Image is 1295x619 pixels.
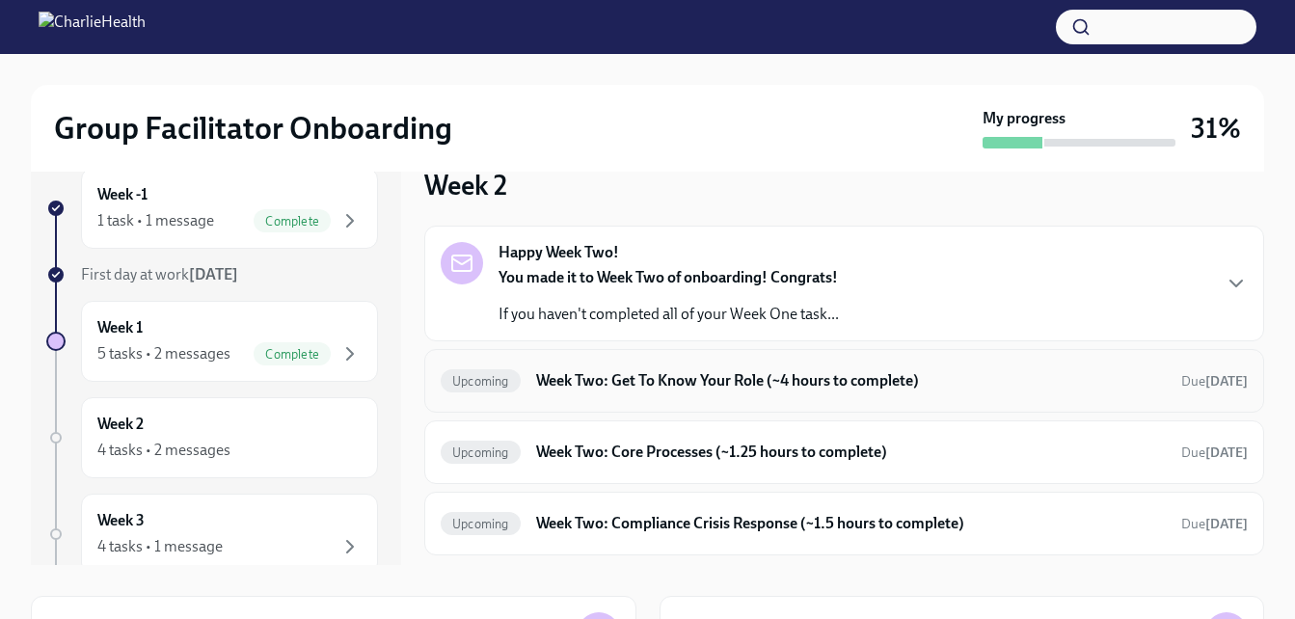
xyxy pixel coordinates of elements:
[1181,515,1248,533] span: September 8th, 2025 10:00
[424,168,507,202] h3: Week 2
[441,517,521,531] span: Upcoming
[1205,444,1248,461] strong: [DATE]
[1205,516,1248,532] strong: [DATE]
[1181,444,1248,461] span: Due
[54,109,452,148] h2: Group Facilitator Onboarding
[97,184,148,205] h6: Week -1
[254,347,331,362] span: Complete
[499,304,839,325] p: If you haven't completed all of your Week One task...
[97,414,144,435] h6: Week 2
[97,317,143,338] h6: Week 1
[97,210,214,231] div: 1 task • 1 message
[1191,111,1241,146] h3: 31%
[46,264,378,285] a: First day at work[DATE]
[441,437,1248,468] a: UpcomingWeek Two: Core Processes (~1.25 hours to complete)Due[DATE]
[189,265,238,283] strong: [DATE]
[983,108,1066,129] strong: My progress
[536,513,1166,534] h6: Week Two: Compliance Crisis Response (~1.5 hours to complete)
[46,397,378,478] a: Week 24 tasks • 2 messages
[441,445,521,460] span: Upcoming
[1181,444,1248,462] span: September 8th, 2025 10:00
[1181,516,1248,532] span: Due
[39,12,146,42] img: CharlieHealth
[1205,373,1248,390] strong: [DATE]
[97,510,145,531] h6: Week 3
[499,242,619,263] strong: Happy Week Two!
[441,365,1248,396] a: UpcomingWeek Two: Get To Know Your Role (~4 hours to complete)Due[DATE]
[46,301,378,382] a: Week 15 tasks • 2 messagesComplete
[1181,373,1248,390] span: Due
[46,494,378,575] a: Week 34 tasks • 1 message
[46,168,378,249] a: Week -11 task • 1 messageComplete
[97,440,230,461] div: 4 tasks • 2 messages
[97,343,230,364] div: 5 tasks • 2 messages
[441,508,1248,539] a: UpcomingWeek Two: Compliance Crisis Response (~1.5 hours to complete)Due[DATE]
[254,214,331,229] span: Complete
[499,268,838,286] strong: You made it to Week Two of onboarding! Congrats!
[1181,372,1248,390] span: September 8th, 2025 10:00
[536,370,1166,391] h6: Week Two: Get To Know Your Role (~4 hours to complete)
[97,536,223,557] div: 4 tasks • 1 message
[441,374,521,389] span: Upcoming
[81,265,238,283] span: First day at work
[536,442,1166,463] h6: Week Two: Core Processes (~1.25 hours to complete)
